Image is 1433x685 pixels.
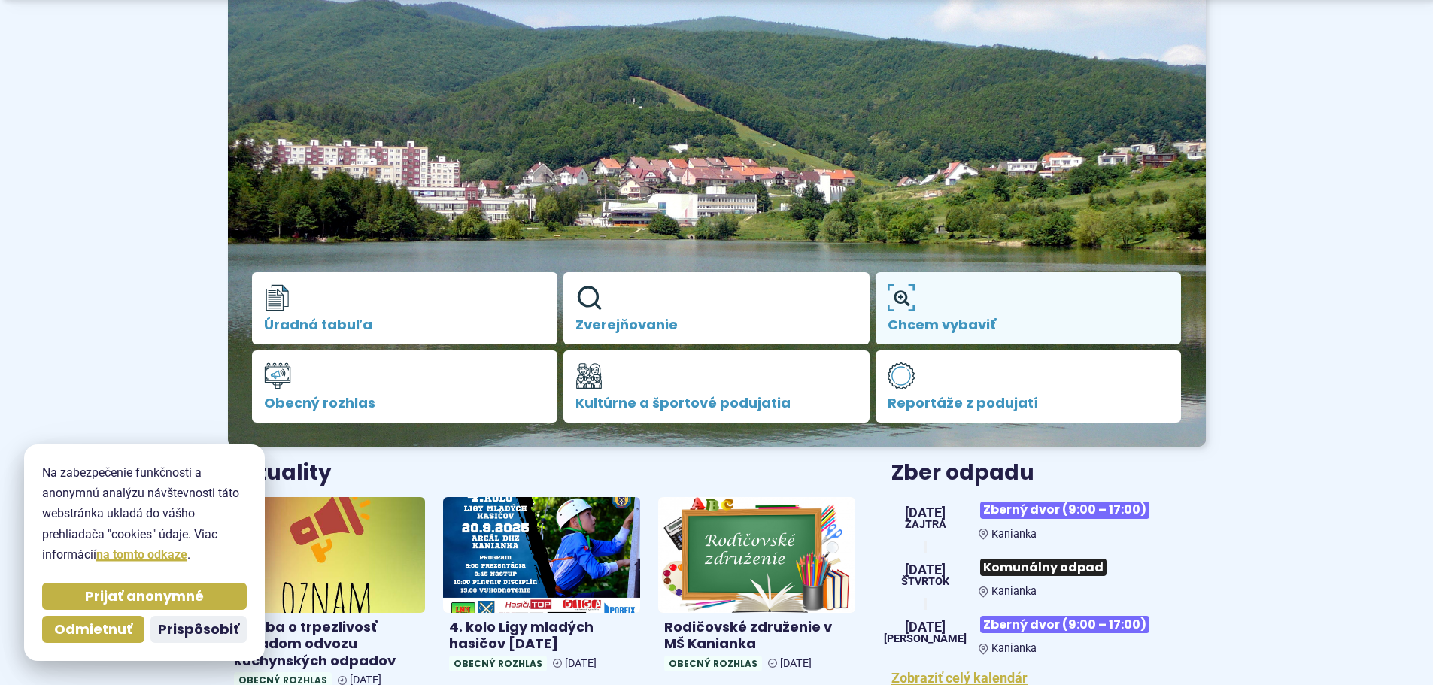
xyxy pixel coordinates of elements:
[891,553,1205,598] a: Komunálny odpad Kanianka [DATE] štvrtok
[980,616,1149,633] span: Zberný dvor (9:00 – 17:00)
[664,656,762,671] span: Obecný rozhlas
[158,621,239,638] span: Prispôsobiť
[905,506,946,520] span: [DATE]
[563,350,870,423] a: Kultúrne a športové podujatia
[565,657,597,670] span: [DATE]
[42,616,144,643] button: Odmietnuť
[264,396,546,411] span: Obecný rozhlas
[876,350,1182,423] a: Reportáže z podujatí
[228,462,332,485] h3: Aktuality
[96,547,187,562] a: na tomto odkaze
[664,619,849,653] h4: Rodičovské združenie v MŠ Kanianka
[891,496,1205,541] a: Zberný dvor (9:00 – 17:00) Kanianka [DATE] Zajtra
[980,502,1149,519] span: Zberný dvor (9:00 – 17:00)
[991,585,1037,598] span: Kanianka
[443,497,640,677] a: 4. kolo Ligy mladých hasičov [DATE] Obecný rozhlas [DATE]
[449,656,547,671] span: Obecný rozhlas
[252,272,558,344] a: Úradná tabuľa
[658,497,855,677] a: Rodičovské združenie v MŠ Kanianka Obecný rozhlas [DATE]
[991,528,1037,541] span: Kanianka
[905,520,946,530] span: Zajtra
[150,616,247,643] button: Prispôsobiť
[252,350,558,423] a: Obecný rozhlas
[980,559,1107,576] span: Komunálny odpad
[888,396,1170,411] span: Reportáže z podujatí
[563,272,870,344] a: Zverejňovanie
[891,462,1205,485] h3: Zber odpadu
[901,563,949,577] span: [DATE]
[891,610,1205,655] a: Zberný dvor (9:00 – 17:00) Kanianka [DATE] [PERSON_NAME]
[575,396,858,411] span: Kultúrne a športové podujatia
[901,577,949,587] span: štvrtok
[42,583,247,610] button: Prijať anonymné
[54,621,132,638] span: Odmietnuť
[42,462,247,565] p: Na zabezpečenie funkčnosti a anonymnú analýzu návštevnosti táto webstránka ukladá do vášho prehli...
[876,272,1182,344] a: Chcem vybaviť
[991,642,1037,655] span: Kanianka
[85,588,204,605] span: Prijať anonymné
[884,634,967,644] span: [PERSON_NAME]
[780,657,812,670] span: [DATE]
[884,620,967,634] span: [DATE]
[264,317,546,332] span: Úradná tabuľa
[575,317,858,332] span: Zverejňovanie
[449,619,634,653] h4: 4. kolo Ligy mladých hasičov [DATE]
[234,619,419,670] h4: Prosba o trpezlivosť ohľadom odvozu kuchynských odpadov
[888,317,1170,332] span: Chcem vybaviť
